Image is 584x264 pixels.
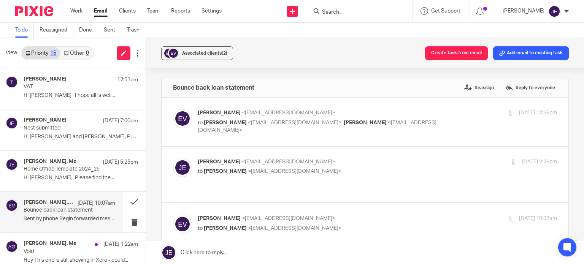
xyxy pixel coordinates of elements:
p: Hey This one is still showing in Xero - could... [24,257,138,264]
span: [PERSON_NAME] [198,159,241,164]
label: Reassign [462,82,496,93]
div: 0 [86,51,89,56]
div: 15 [50,51,56,56]
img: IMG_0769.jpg [15,100,54,107]
span: <[EMAIL_ADDRESS][DOMAIN_NAME]> [242,110,335,115]
img: svg%3E [173,109,192,128]
span: to [198,169,203,174]
p: Home Office Template 2024_25 [24,166,115,172]
a: Priority15 [22,47,60,59]
img: svg%3E [163,47,175,59]
img: svg%3E [6,158,18,171]
a: Work [70,7,83,15]
span: (2) [222,51,227,55]
span: to [198,120,203,125]
button: Create task from email [425,46,488,60]
a: Clients [119,7,136,15]
h4: Bounce back loan statement [173,84,254,92]
h4: [PERSON_NAME] [24,117,67,123]
h4: [PERSON_NAME], Me [24,199,74,206]
button: Add email to existing task [493,46,569,60]
a: Trash [127,23,145,38]
span: to [198,226,203,231]
p: [DATE] 10:07am [519,215,557,223]
p: Bounce back loan statement [24,207,97,213]
span: [PERSON_NAME] [204,120,247,125]
div: Sent by phone [15,115,344,123]
img: svg%3E [548,5,560,17]
a: Settings [202,7,222,15]
a: Reassigned [40,23,73,38]
a: Reports [171,7,190,15]
a: Team [147,7,160,15]
span: <[EMAIL_ADDRESS][DOMAIN_NAME]> [242,216,335,221]
img: svg%3E [6,76,18,88]
span: [PERSON_NAME] [198,110,241,115]
span: <[EMAIL_ADDRESS][DOMAIN_NAME]> [248,169,341,174]
p: 12:51pm [117,76,138,84]
p: Hi [PERSON_NAME] and [PERSON_NAME], Please note that some... [24,134,138,140]
span: <[EMAIL_ADDRESS][DOMAIN_NAME]> [242,159,335,164]
input: Search [321,9,390,16]
span: [PERSON_NAME] [198,216,241,221]
a: Other0 [60,47,92,59]
span: Associated clients [182,51,227,55]
span: [PERSON_NAME] [344,120,387,125]
a: Sent [104,23,121,38]
span: View [6,49,17,57]
p: Hi [PERSON_NAME], Please find the... [24,175,138,181]
span: , [343,120,344,125]
p: [DATE] 12:36pm [519,109,557,117]
button: Associated clients(2) [161,46,233,60]
a: Done [79,23,98,38]
a: To do [15,23,34,38]
img: svg%3E [6,240,18,253]
p: Sent by phone Begin forwarded message: ... [24,216,115,222]
span: [PERSON_NAME] [204,169,247,174]
p: [PERSON_NAME] [503,7,544,15]
img: svg%3E [6,199,18,212]
span: [PERSON_NAME] [204,226,247,231]
h4: [PERSON_NAME], Me [24,158,76,165]
a: Email [94,7,108,15]
img: svg%3E [168,47,179,59]
p: VAT [24,84,115,90]
img: svg%3E [173,215,192,234]
span: <[EMAIL_ADDRESS][DOMAIN_NAME]> [248,226,341,231]
p: [DATE] 7:00pm [103,117,138,125]
label: Reply to everyone [503,82,557,93]
p: Nest submitted [24,125,115,131]
img: svg%3E [6,117,18,129]
p: Void [24,248,115,255]
span: Get Support [431,8,460,14]
p: [DATE] 5:25pm [103,158,138,166]
p: [DATE] 2:28pm [522,158,557,166]
span: <[EMAIL_ADDRESS][DOMAIN_NAME]> [248,120,341,125]
h4: [PERSON_NAME], Me [24,240,76,247]
img: IMG_0770.jpg [15,77,54,84]
p: Hi [PERSON_NAME] I hope all is well... [24,92,138,99]
img: svg%3E [173,158,192,177]
p: [DATE] 10:07am [78,199,115,207]
img: Pixie [15,6,53,16]
h4: [PERSON_NAME] [24,76,67,82]
p: [DATE] 1:22am [103,240,138,248]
